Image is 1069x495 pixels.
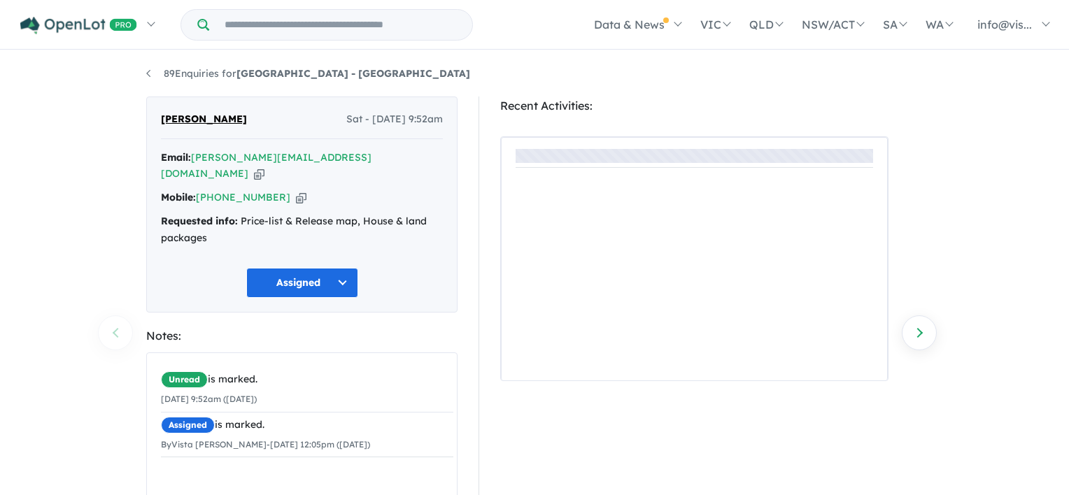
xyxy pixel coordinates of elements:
button: Assigned [246,268,358,298]
strong: [GEOGRAPHIC_DATA] - [GEOGRAPHIC_DATA] [236,67,470,80]
span: [PERSON_NAME] [161,111,247,128]
span: Unread [161,371,208,388]
nav: breadcrumb [146,66,923,82]
button: Copy [296,190,306,205]
span: info@vis... [977,17,1032,31]
a: [PERSON_NAME][EMAIL_ADDRESS][DOMAIN_NAME] [161,151,371,180]
span: Assigned [161,417,215,433]
img: Openlot PRO Logo White [20,17,137,34]
strong: Requested info: [161,215,238,227]
div: Recent Activities: [500,96,889,115]
a: 89Enquiries for[GEOGRAPHIC_DATA] - [GEOGRAPHIC_DATA] [146,67,470,80]
div: Price-list & Release map, House & land packages [161,213,443,247]
button: Copy [254,166,264,181]
div: Notes: [146,327,458,345]
small: [DATE] 9:52am ([DATE]) [161,394,257,404]
div: is marked. [161,417,453,433]
a: [PHONE_NUMBER] [196,191,290,203]
div: is marked. [161,371,453,388]
strong: Email: [161,151,191,164]
small: By Vista [PERSON_NAME] - [DATE] 12:05pm ([DATE]) [161,439,370,450]
span: Sat - [DATE] 9:52am [346,111,443,128]
strong: Mobile: [161,191,196,203]
input: Try estate name, suburb, builder or developer [212,10,469,40]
